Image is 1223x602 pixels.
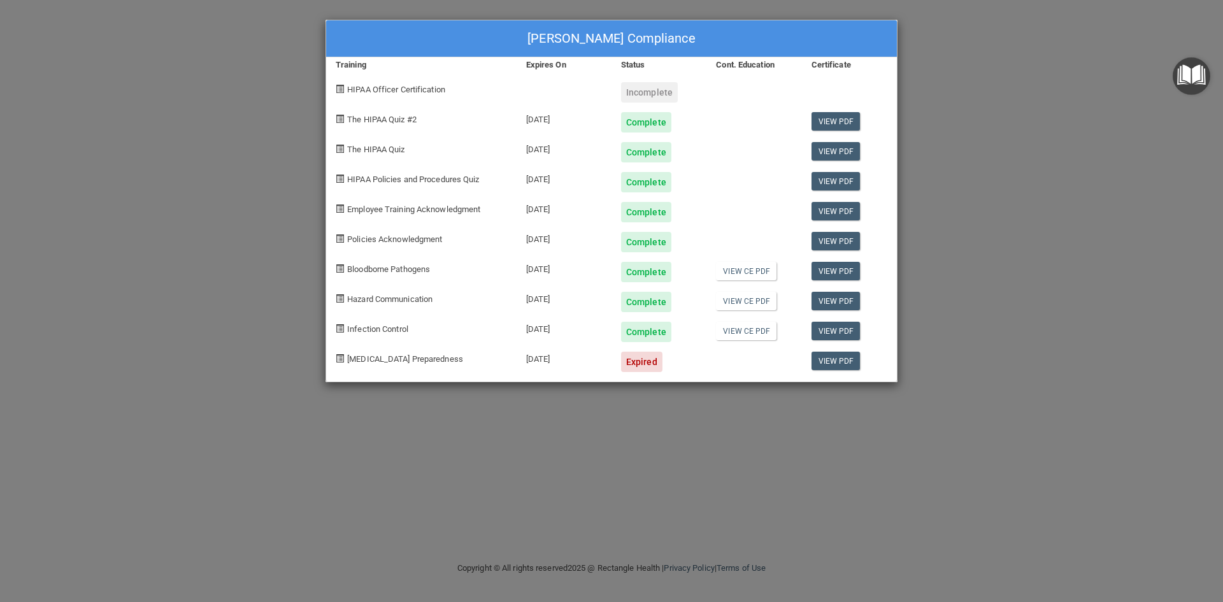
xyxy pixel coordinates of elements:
[326,20,897,57] div: [PERSON_NAME] Compliance
[812,322,861,340] a: View PDF
[517,222,611,252] div: [DATE]
[347,204,480,214] span: Employee Training Acknowledgment
[517,282,611,312] div: [DATE]
[347,234,442,244] span: Policies Acknowledgment
[716,262,776,280] a: View CE PDF
[517,162,611,192] div: [DATE]
[716,292,776,310] a: View CE PDF
[347,175,479,184] span: HIPAA Policies and Procedures Quiz
[706,57,801,73] div: Cont. Education
[1173,57,1210,95] button: Open Resource Center
[621,292,671,312] div: Complete
[621,172,671,192] div: Complete
[347,145,404,154] span: The HIPAA Quiz
[621,322,671,342] div: Complete
[517,103,611,133] div: [DATE]
[621,112,671,133] div: Complete
[621,232,671,252] div: Complete
[621,262,671,282] div: Complete
[812,202,861,220] a: View PDF
[517,312,611,342] div: [DATE]
[812,292,861,310] a: View PDF
[611,57,706,73] div: Status
[326,57,517,73] div: Training
[347,115,417,124] span: The HIPAA Quiz #2
[1003,512,1208,563] iframe: Drift Widget Chat Controller
[517,192,611,222] div: [DATE]
[517,57,611,73] div: Expires On
[347,264,430,274] span: Bloodborne Pathogens
[517,133,611,162] div: [DATE]
[812,172,861,190] a: View PDF
[621,82,678,103] div: Incomplete
[812,232,861,250] a: View PDF
[347,294,433,304] span: Hazard Communication
[812,112,861,131] a: View PDF
[812,352,861,370] a: View PDF
[347,85,445,94] span: HIPAA Officer Certification
[517,252,611,282] div: [DATE]
[802,57,897,73] div: Certificate
[347,354,463,364] span: [MEDICAL_DATA] Preparedness
[812,262,861,280] a: View PDF
[621,202,671,222] div: Complete
[716,322,776,340] a: View CE PDF
[812,142,861,161] a: View PDF
[347,324,408,334] span: Infection Control
[517,342,611,372] div: [DATE]
[621,142,671,162] div: Complete
[621,352,662,372] div: Expired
